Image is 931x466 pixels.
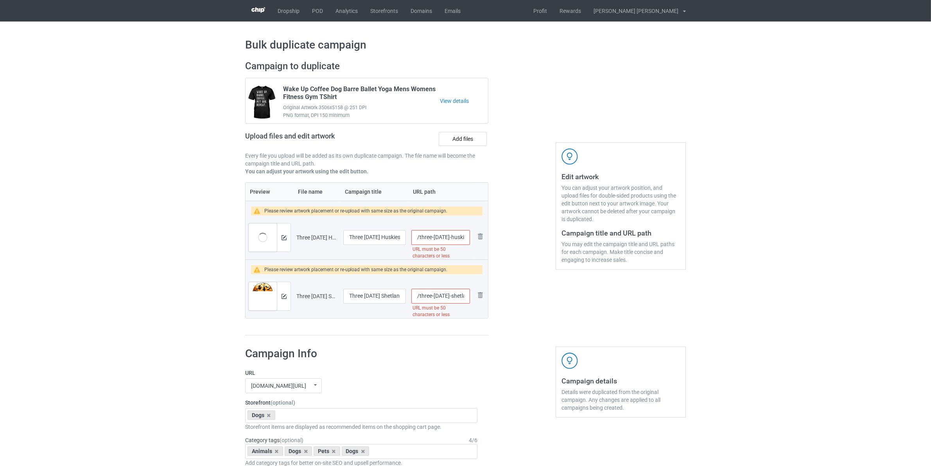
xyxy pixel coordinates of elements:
img: warning [254,208,264,214]
div: You can adjust your artwork position, and upload files for double-sided products using the edit b... [561,184,680,223]
b: You can adjust your artwork using the edit button. [245,168,368,175]
p: Every file you upload will be added as its own duplicate campaign. The file name will become the ... [245,152,488,167]
div: Details were duplicated from the original campaign. Any changes are applied to all campaigns bein... [561,388,680,412]
div: [DOMAIN_NAME][URL] [251,383,306,389]
img: svg+xml;base64,PD94bWwgdmVyc2lvbj0iMS4wIiBlbmNvZGluZz0iVVRGLTgiPz4KPHN2ZyB3aWR0aD0iNDJweCIgaGVpZ2... [561,353,578,369]
span: Wake Up Coffee Dog Barre Ballet Yoga Mens Womens Fitness Gym TShirt [283,85,440,104]
img: svg+xml;base64,PD94bWwgdmVyc2lvbj0iMS4wIiBlbmNvZGluZz0iVVRGLTgiPz4KPHN2ZyB3aWR0aD0iMjhweCIgaGVpZ2... [475,290,485,300]
div: You may edit the campaign title and URL paths for each campaign. Make title concise and engaging ... [561,240,680,264]
img: svg+xml;base64,PD94bWwgdmVyc2lvbj0iMS4wIiBlbmNvZGluZz0iVVRGLTgiPz4KPHN2ZyB3aWR0aD0iMTRweCIgaGVpZ2... [282,235,287,240]
th: Preview [246,183,294,201]
div: [PERSON_NAME] [PERSON_NAME] [587,1,678,21]
h3: Campaign title and URL path [561,229,680,237]
div: Three [DATE] Shetland Sheepdogs As Witch Mummy Zombie TShirt.png [296,292,338,300]
div: Dogs [248,410,275,420]
th: Campaign title [341,183,409,201]
h2: Upload files and edit artwork [245,132,391,146]
a: View details [440,97,488,105]
h1: Bulk duplicate campaign [245,38,686,52]
img: svg+xml;base64,PD94bWwgdmVyc2lvbj0iMS4wIiBlbmNvZGluZz0iVVRGLTgiPz4KPHN2ZyB3aWR0aD0iMTRweCIgaGVpZ2... [282,294,287,299]
th: URL path [409,183,473,201]
span: (optional) [271,399,295,406]
div: Animals [248,446,283,456]
h2: Campaign to duplicate [245,60,488,72]
div: Pets [314,446,340,456]
div: Please review artwork placement or re-upload with same size as the original campaign. [264,265,448,274]
img: svg+xml;base64,PD94bWwgdmVyc2lvbj0iMS4wIiBlbmNvZGluZz0iVVRGLTgiPz4KPHN2ZyB3aWR0aD0iNDJweCIgaGVpZ2... [561,148,578,165]
div: Dogs [285,446,312,456]
div: Storefront items are displayed as recommended items on the shopping cart page. [245,423,477,431]
label: URL [245,369,477,377]
span: (optional) [280,437,303,443]
h3: Campaign details [561,376,680,385]
span: Original Artwork 3506x5158 @ 251 DPI [283,104,440,112]
div: 4 / 6 [469,436,477,444]
h3: Edit artwork [561,172,680,181]
img: svg+xml;base64,PD94bWwgdmVyc2lvbj0iMS4wIiBlbmNvZGluZz0iVVRGLTgiPz4KPHN2ZyB3aWR0aD0iMjhweCIgaGVpZ2... [475,232,485,241]
img: 3d383065fc803cdd16c62507c020ddf8.png [251,7,265,13]
th: File name [294,183,341,201]
img: original.png [249,282,277,316]
div: Dogs [342,446,370,456]
div: URL must be 50 characters or less [411,304,470,319]
h1: Campaign Info [245,347,477,361]
label: Storefront [245,399,477,407]
div: Please review artwork placement or re-upload with same size as the original campaign. [264,207,448,216]
span: PNG format, DPI 150 minimum [283,112,440,119]
label: Add files [439,132,487,146]
img: warning [254,267,264,273]
label: Category tags [245,436,303,444]
div: Three [DATE] Huskies As Horror Witch Mummy Zombie TShirt.png [296,234,338,241]
div: URL must be 50 characters or less [411,245,470,261]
